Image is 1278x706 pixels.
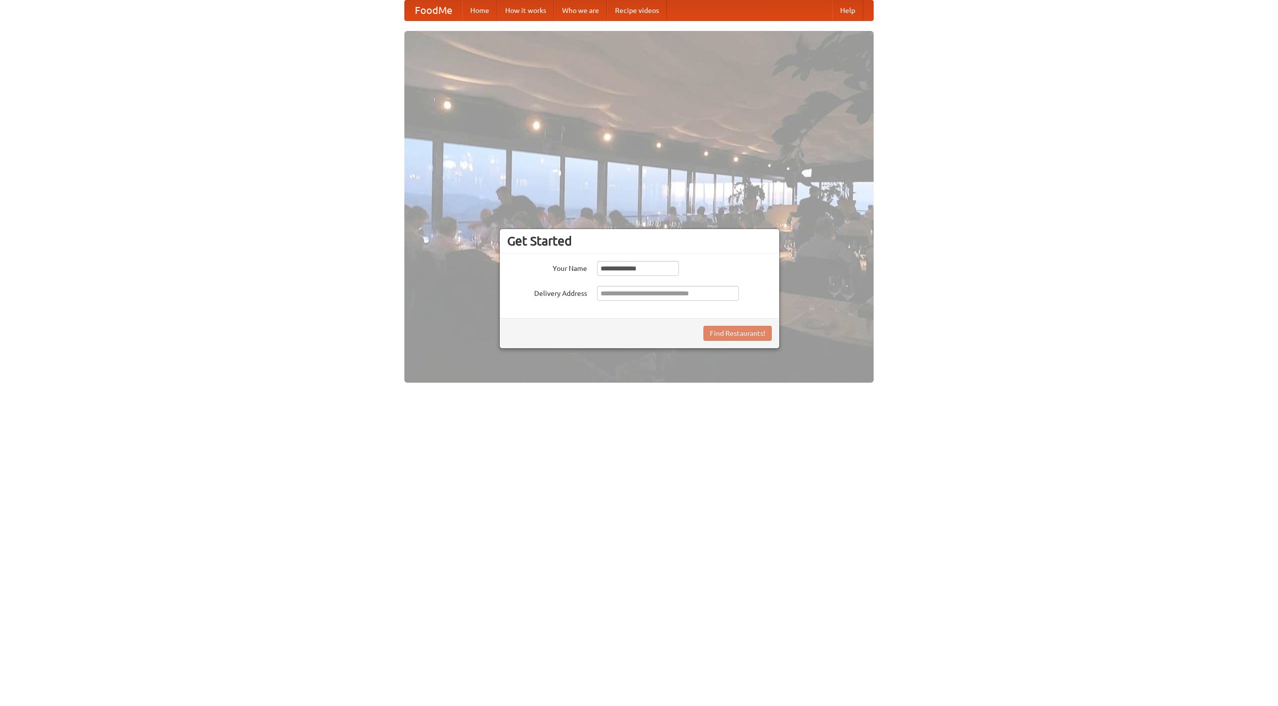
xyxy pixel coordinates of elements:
a: Who we are [554,0,607,20]
h3: Get Started [507,234,772,248]
a: How it works [497,0,554,20]
label: Your Name [507,261,587,273]
a: Help [832,0,863,20]
a: Home [462,0,497,20]
a: Recipe videos [607,0,667,20]
label: Delivery Address [507,286,587,298]
button: Find Restaurants! [703,326,772,341]
a: FoodMe [405,0,462,20]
